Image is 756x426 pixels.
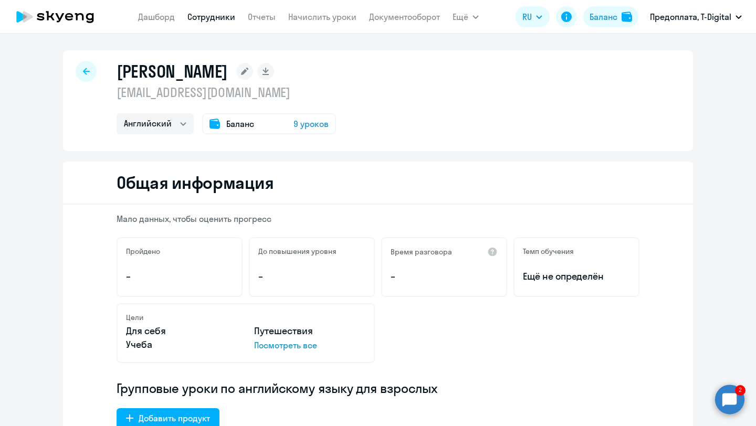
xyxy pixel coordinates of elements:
p: Для себя [126,324,237,338]
p: Учеба [126,338,237,352]
button: Ещё [453,6,479,27]
button: Предоплата, T-Digital [645,4,747,29]
a: Начислить уроки [288,12,356,22]
p: – [258,270,365,283]
span: RU [522,10,532,23]
h5: Пройдено [126,247,160,256]
span: Баланс [226,118,254,130]
span: Групповые уроки по английскому языку для взрослых [117,380,437,397]
h5: Время разговора [391,247,452,257]
button: RU [515,6,550,27]
div: Баланс [590,10,617,23]
h5: Цели [126,313,143,322]
span: Ещё [453,10,468,23]
p: Мало данных, чтобы оценить прогресс [117,213,639,225]
p: Путешествия [254,324,365,338]
span: 9 уроков [293,118,329,130]
a: Дашборд [138,12,175,22]
a: Сотрудники [187,12,235,22]
h5: До повышения уровня [258,247,337,256]
h2: Общая информация [117,172,274,193]
h5: Темп обучения [523,247,574,256]
p: [EMAIL_ADDRESS][DOMAIN_NAME] [117,84,336,101]
span: Ещё не определён [523,270,630,283]
button: Балансbalance [583,6,638,27]
p: Посмотреть все [254,339,365,352]
a: Документооборот [369,12,440,22]
a: Отчеты [248,12,276,22]
p: – [391,270,498,283]
h1: [PERSON_NAME] [117,61,228,82]
p: – [126,270,233,283]
img: balance [622,12,632,22]
p: Предоплата, T-Digital [650,10,731,23]
div: Добавить продукт [139,412,210,424]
